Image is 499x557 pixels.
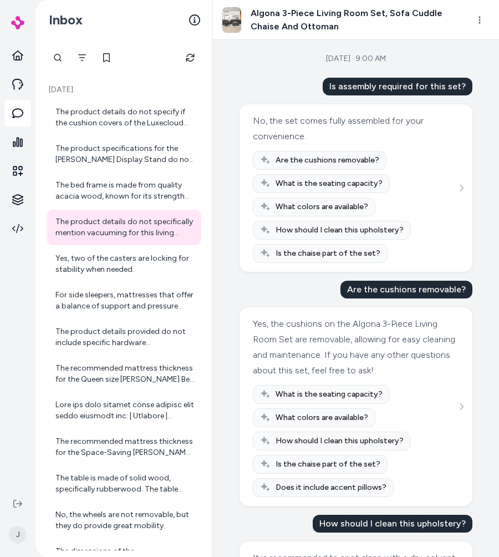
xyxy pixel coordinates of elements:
[313,515,472,533] div: How should I clean this upholstery?
[253,316,459,378] div: Yes, the cushions on the Algona 3-Piece Living Room Set are removable, allowing for easy cleaning...
[323,78,472,95] div: Is assembly required for this set?
[276,155,379,166] span: Are the cushions removable?
[49,12,83,28] h2: Inbox
[55,180,195,202] div: The bed frame is made from quality acacia wood, known for its strength and beautiful grain.
[222,7,241,33] img: .jpg
[253,113,459,144] div: No, the set comes fully assembled for your convenience.
[55,326,195,348] div: The product details provided do not include specific hardware specifications for this item. Typic...
[9,526,27,544] span: J
[276,201,368,212] span: What colors are available?
[47,429,201,465] a: The recommended mattress thickness for the Space-Saving [PERSON_NAME] Bed with Integrated Storage...
[47,356,201,392] a: The recommended mattress thickness for the Queen size [PERSON_NAME] Bed with Desk and 2 Storage C...
[55,290,195,312] div: For side sleepers, mattresses that offer a balance of support and pressure relief are often prefe...
[47,84,201,95] p: [DATE]
[55,399,195,422] div: Lore ips dolo sitamet conse adipisc elit seddo eiusmodt inc: | Utlabore | Etdolore | Magna Aliqu ...
[47,246,201,282] a: Yes, two of the casters are locking for stability when needed.
[455,400,468,413] button: See more
[7,517,29,553] button: J
[47,320,201,355] a: The product details provided do not include specific hardware specifications for this item. Typic...
[340,281,472,298] div: Are the cushions removable?
[47,173,201,209] a: The bed frame is made from quality acacia wood, known for its strength and beautiful grain.
[55,436,195,458] div: The recommended mattress thickness for the Space-Saving [PERSON_NAME] Bed with Integrated Storage...
[179,47,201,69] button: Refresh
[47,503,201,538] a: No, the wheels are not removable, but they do provide great mobility.
[276,436,404,447] span: How should I clean this upholstery?
[276,412,368,423] span: What colors are available?
[55,363,195,385] div: The recommended mattress thickness for the Queen size [PERSON_NAME] Bed with Desk and 2 Storage C...
[276,459,380,470] span: Is the chaise part of the set?
[455,181,468,195] button: See more
[47,466,201,502] a: The table is made of solid wood, specifically rubberwood. The table base is also made of solid wood.
[47,100,201,135] a: The product details do not specify if the cushion covers of the Luxecloud Modular Sectional are m...
[71,47,93,69] button: Filter
[55,253,195,275] div: Yes, two of the casters are locking for stability when needed.
[55,473,195,495] div: The table is made of solid wood, specifically rubberwood. The table base is also made of solid wood.
[55,216,195,239] div: The product details do not specifically mention vacuuming for this living room set. However, gene...
[47,393,201,428] a: Lore ips dolo sitamet conse adipisc elit seddo eiusmodt inc: | Utlabore | Etdolore | Magna Aliqu ...
[251,7,460,33] h3: Algona 3-Piece Living Room Set, Sofa Cuddle Chaise And Ottoman
[326,53,386,64] div: [DATE] · 9:00 AM
[276,389,383,400] span: What is the seating capacity?
[276,248,380,259] span: Is the chaise part of the set?
[276,178,383,189] span: What is the seating capacity?
[47,136,201,172] a: The product specifications for the [PERSON_NAME] Display Stand do not provide the exact height of...
[276,225,404,236] span: How should I clean this upholstery?
[47,283,201,318] a: For side sleepers, mattresses that offer a balance of support and pressure relief are often prefe...
[55,509,195,531] div: No, the wheels are not removable, but they do provide great mobility.
[55,143,195,165] div: The product specifications for the [PERSON_NAME] Display Stand do not provide the exact height of...
[276,482,386,493] span: Does it include accent pillows?
[11,16,24,29] img: alby Logo
[55,107,195,129] div: The product details do not specify if the cushion covers of the Luxecloud Modular Sectional are m...
[47,210,201,245] a: The product details do not specifically mention vacuuming for this living room set. However, gene...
